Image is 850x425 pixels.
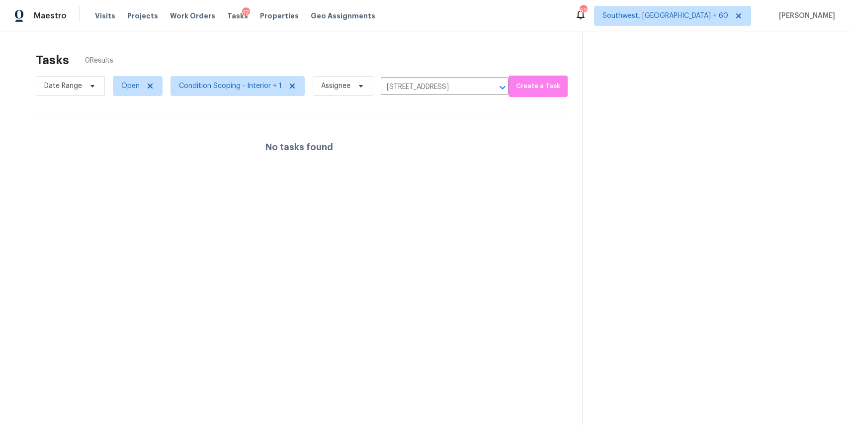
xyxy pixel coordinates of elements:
[496,81,510,94] button: Open
[242,7,250,17] div: 12
[227,12,248,19] span: Tasks
[85,56,113,66] span: 0 Results
[602,11,728,21] span: Southwest, [GEOGRAPHIC_DATA] + 60
[95,11,115,21] span: Visits
[513,81,563,92] span: Create a Task
[44,81,82,91] span: Date Range
[127,11,158,21] span: Projects
[381,80,481,95] input: Search by address
[34,11,67,21] span: Maestro
[509,76,568,97] button: Create a Task
[179,81,282,91] span: Condition Scoping - Interior + 1
[311,11,375,21] span: Geo Assignments
[321,81,350,91] span: Assignee
[775,11,835,21] span: [PERSON_NAME]
[121,81,140,91] span: Open
[580,6,587,16] div: 624
[260,11,299,21] span: Properties
[265,142,333,152] h4: No tasks found
[170,11,215,21] span: Work Orders
[36,55,69,65] h2: Tasks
